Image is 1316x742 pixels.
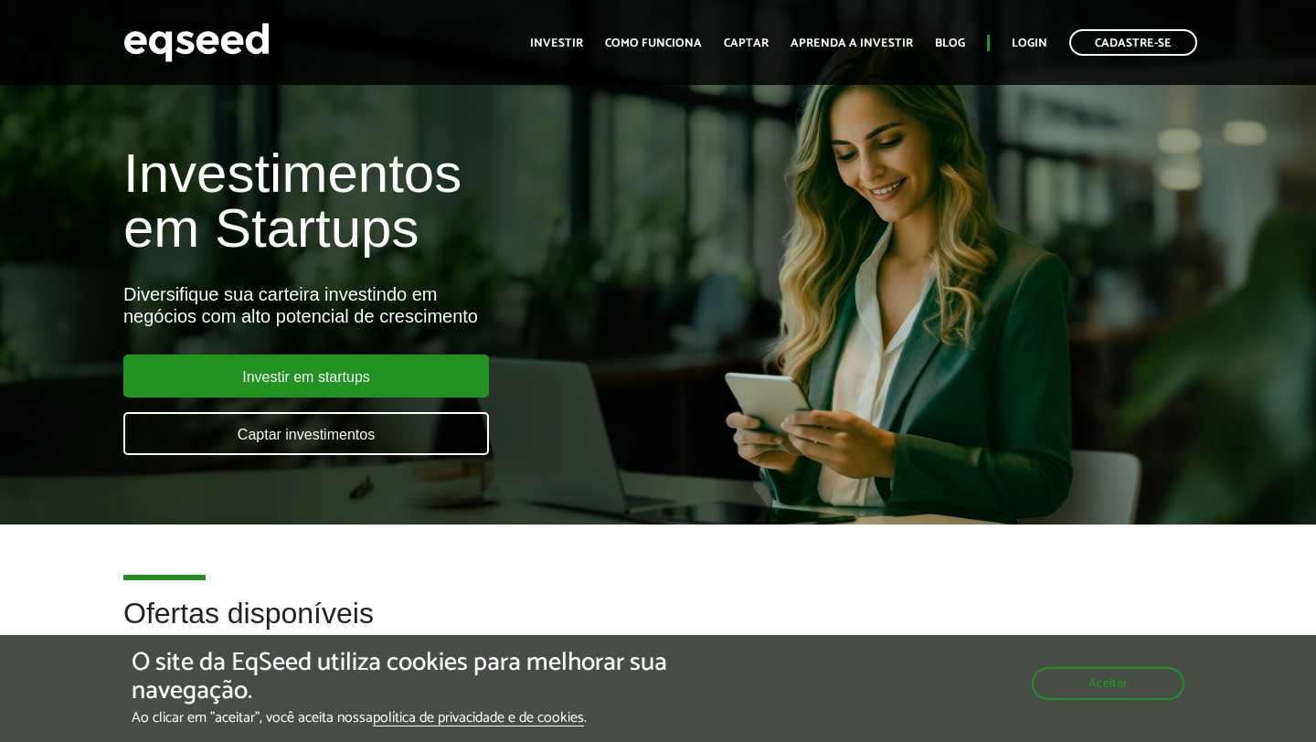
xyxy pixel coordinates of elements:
[123,18,270,67] img: EqSeed
[724,37,769,49] a: Captar
[791,37,913,49] a: Aprenda a investir
[1069,29,1197,56] a: Cadastre-se
[605,37,702,49] a: Como funciona
[935,37,965,49] a: Blog
[123,146,754,256] h1: Investimentos em Startups
[530,37,583,49] a: Investir
[1012,37,1047,49] a: Login
[1032,667,1184,700] button: Aceitar
[132,709,763,726] p: Ao clicar em "aceitar", você aceita nossa .
[132,649,763,705] h5: O site da EqSeed utiliza cookies para melhorar sua navegação.
[123,598,1193,657] h2: Ofertas disponíveis
[373,711,584,726] a: política de privacidade e de cookies
[123,355,489,397] a: Investir em startups
[123,412,489,455] a: Captar investimentos
[123,283,754,327] div: Diversifique sua carteira investindo em negócios com alto potencial de crescimento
